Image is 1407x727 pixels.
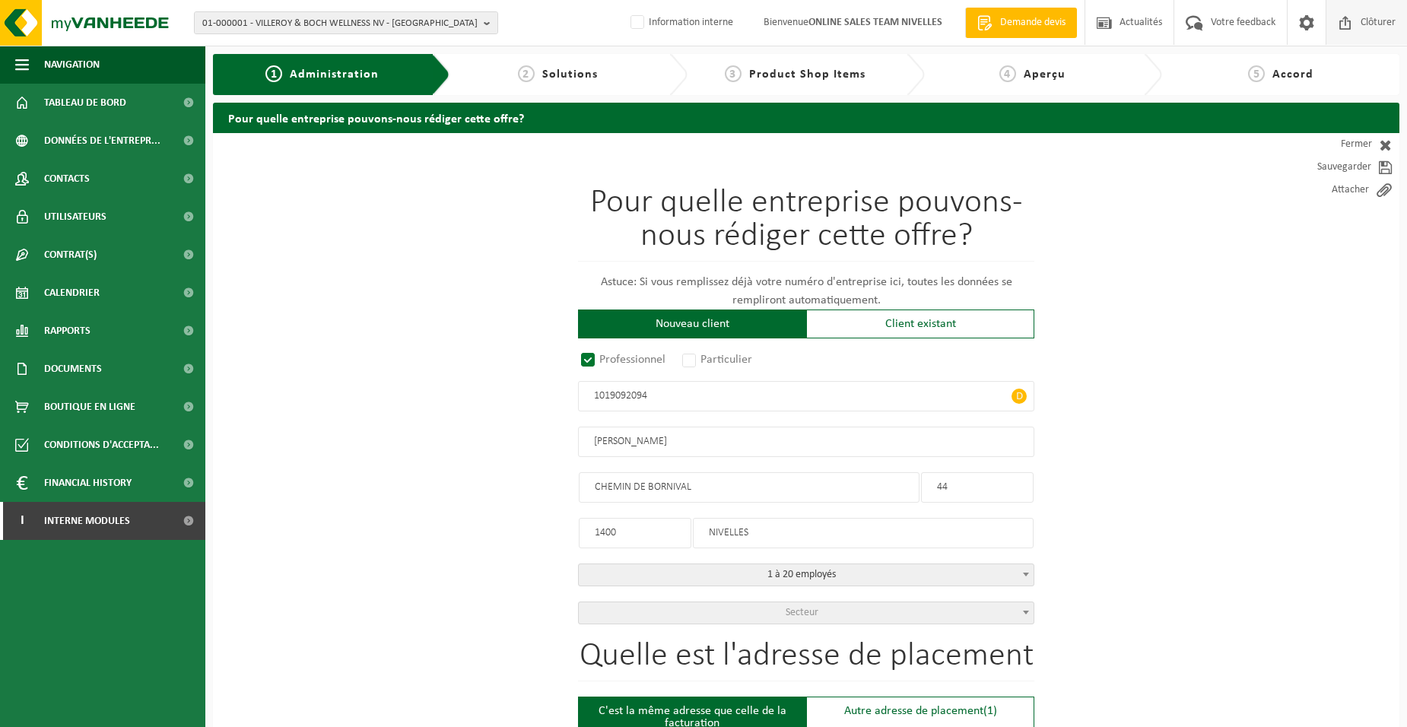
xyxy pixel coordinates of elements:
label: Particulier [679,349,757,370]
div: Client existant [806,310,1034,338]
span: 1 à 20 employés [578,564,1034,586]
span: Solutions [542,68,598,81]
span: Accord [1272,68,1313,81]
a: 3Product Shop Items [695,65,894,84]
h1: Pour quelle entreprise pouvons-nous rédiger cette offre? [578,186,1034,262]
span: Utilisateurs [44,198,106,236]
span: Financial History [44,464,132,502]
span: 5 [1248,65,1265,82]
span: 2 [518,65,535,82]
a: 2Solutions [458,65,657,84]
p: Astuce: Si vous remplissez déjà votre numéro d'entreprise ici, toutes les données se rempliront a... [578,273,1034,310]
span: Conditions d'accepta... [44,426,159,464]
span: I [15,502,29,540]
a: 4Aperçu [932,65,1132,84]
span: Calendrier [44,274,100,312]
a: Sauvegarder [1262,156,1399,179]
span: Contacts [44,160,90,198]
span: Données de l'entrepr... [44,122,160,160]
span: Demande devis [996,15,1069,30]
span: 1 [265,65,282,82]
span: D [1012,389,1027,404]
span: Contrat(s) [44,236,97,274]
a: 1Administration [224,65,420,84]
strong: ONLINE SALES TEAM NIVELLES [808,17,942,28]
h1: Quelle est l'adresse de placement [578,640,1034,681]
span: Boutique en ligne [44,388,135,426]
span: Secteur [786,607,818,618]
span: Interne modules [44,502,130,540]
span: 01-000001 - VILLEROY & BOCH WELLNESS NV - [GEOGRAPHIC_DATA] [202,12,478,35]
span: Aperçu [1024,68,1066,81]
div: Nouveau client [578,310,806,338]
span: Tableau de bord [44,84,126,122]
span: 1 à 20 employés [579,564,1034,586]
a: Demande devis [965,8,1077,38]
a: Attacher [1262,179,1399,202]
a: 5Accord [1170,65,1392,84]
span: (1) [983,705,997,717]
span: 3 [725,65,742,82]
button: 01-000001 - VILLEROY & BOCH WELLNESS NV - [GEOGRAPHIC_DATA] [194,11,498,34]
input: Numéro d'entreprise [578,381,1034,411]
span: 4 [999,65,1016,82]
input: Rue [579,472,919,503]
label: Professionnel [578,349,670,370]
label: Information interne [627,11,733,34]
span: Navigation [44,46,100,84]
a: Fermer [1262,133,1399,156]
input: Numéro [921,472,1034,503]
span: Documents [44,350,102,388]
span: Administration [290,68,379,81]
input: Ville [693,518,1034,548]
input: code postal [579,518,691,548]
span: Rapports [44,312,91,350]
h2: Pour quelle entreprise pouvons-nous rédiger cette offre? [213,103,1399,132]
input: Nom [578,427,1034,457]
span: Product Shop Items [749,68,865,81]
